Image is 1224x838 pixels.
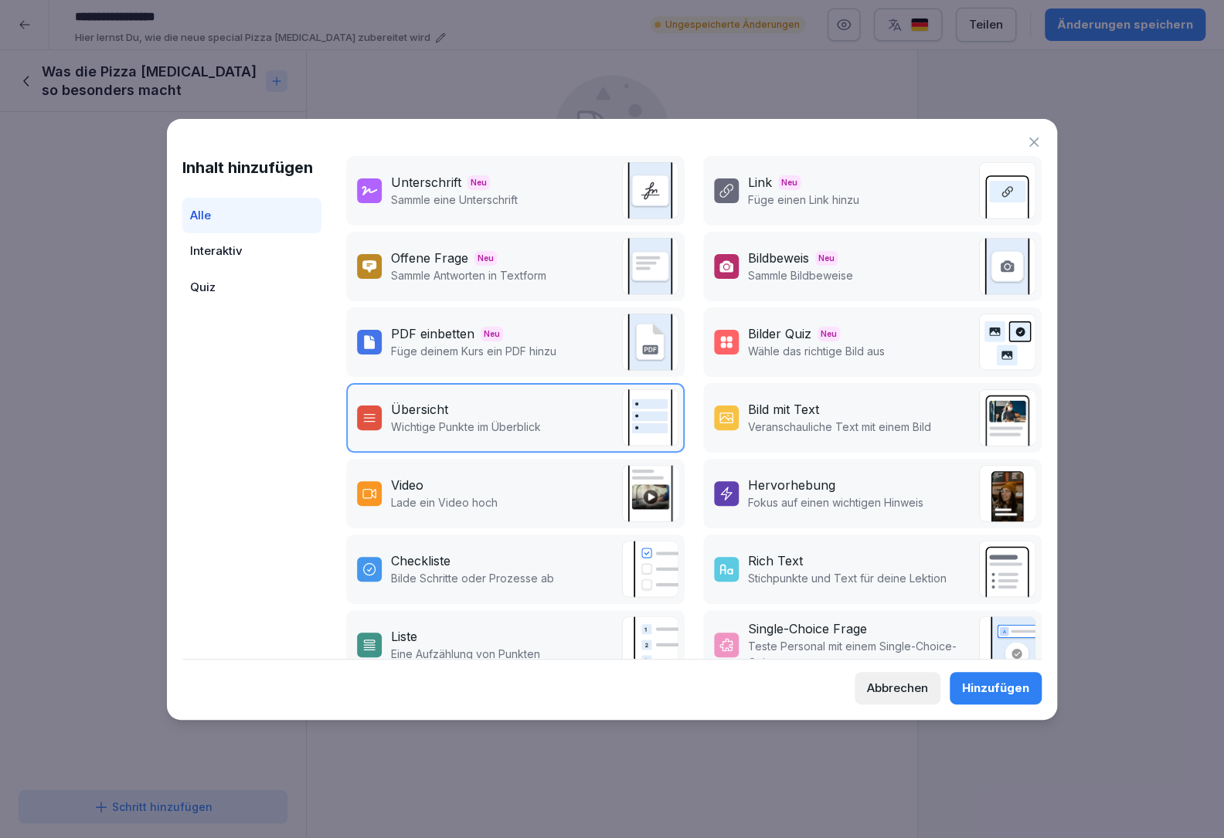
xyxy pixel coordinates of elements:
[748,570,947,586] p: Stichpunkte und Text für deine Lektion
[391,267,546,283] p: Sammle Antworten in Textform
[391,249,468,267] div: Offene Frage
[391,551,450,570] div: Checkliste
[978,389,1035,446] img: text_image.png
[182,233,321,270] div: Interaktiv
[391,646,540,662] p: Eine Aufzählung von Punkten
[391,476,423,494] div: Video
[621,541,678,598] img: checklist.svg
[621,616,678,673] img: list.svg
[391,400,448,419] div: Übersicht
[621,465,678,522] img: video.png
[182,156,321,179] h1: Inhalt hinzufügen
[182,198,321,234] div: Alle
[748,476,835,494] div: Hervorhebung
[748,638,971,670] p: Teste Personal mit einem Single-Choice-Quiz
[748,343,885,359] p: Wähle das richtige Bild aus
[748,400,819,419] div: Bild mit Text
[391,192,518,208] p: Sammle eine Unterschrift
[978,162,1035,219] img: link.svg
[391,343,556,359] p: Füge deinem Kurs ein PDF hinzu
[391,324,474,343] div: PDF einbetten
[391,494,498,511] p: Lade ein Video hoch
[748,173,772,192] div: Link
[748,267,853,283] p: Sammle Bildbeweise
[855,672,940,704] button: Abbrechen
[815,251,838,266] span: Neu
[748,249,809,267] div: Bildbeweis
[621,162,678,219] img: signature.svg
[748,192,859,208] p: Füge einen Link hinzu
[867,680,928,697] div: Abbrechen
[818,327,840,341] span: Neu
[621,314,678,371] img: pdf_embed.svg
[474,251,497,266] span: Neu
[748,494,923,511] p: Fokus auf einen wichtigen Hinweis
[467,175,490,190] span: Neu
[978,314,1035,371] img: image_quiz.svg
[962,680,1029,697] div: Hinzufügen
[748,324,811,343] div: Bilder Quiz
[978,238,1035,295] img: image_upload.svg
[978,616,1035,673] img: single_choice_quiz.svg
[621,389,678,446] img: overview.svg
[748,619,867,638] div: Single-Choice Frage
[978,541,1035,598] img: richtext.svg
[391,419,541,435] p: Wichtige Punkte im Überblick
[391,173,461,192] div: Unterschrift
[481,327,503,341] span: Neu
[748,551,803,570] div: Rich Text
[778,175,801,190] span: Neu
[391,627,417,646] div: Liste
[748,419,931,435] p: Veranschauliche Text mit einem Bild
[978,465,1035,522] img: callout.png
[950,672,1042,704] button: Hinzufügen
[621,238,678,295] img: text_response.svg
[391,570,554,586] p: Bilde Schritte oder Prozesse ab
[182,270,321,306] div: Quiz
